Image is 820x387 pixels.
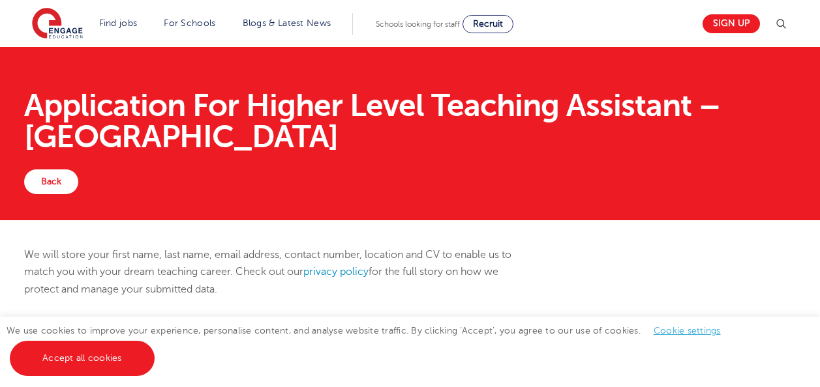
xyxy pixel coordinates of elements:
[32,8,83,40] img: Engage Education
[243,18,331,28] a: Blogs & Latest News
[473,19,503,29] span: Recruit
[24,90,796,152] h1: Application For Higher Level Teaching Assistant – [GEOGRAPHIC_DATA]
[463,15,513,33] a: Recruit
[164,18,215,28] a: For Schools
[376,20,460,29] span: Schools looking for staff
[7,326,734,363] span: We use cookies to improve your experience, personalise content, and analyse website traffic. By c...
[24,169,78,194] a: Back
[10,341,155,376] a: Accept all cookies
[99,18,138,28] a: Find jobs
[303,266,369,278] a: privacy policy
[654,326,721,336] a: Cookie settings
[703,14,760,33] a: Sign up
[24,246,532,298] p: We will store your first name, last name, email address, contact number, location and CV to enabl...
